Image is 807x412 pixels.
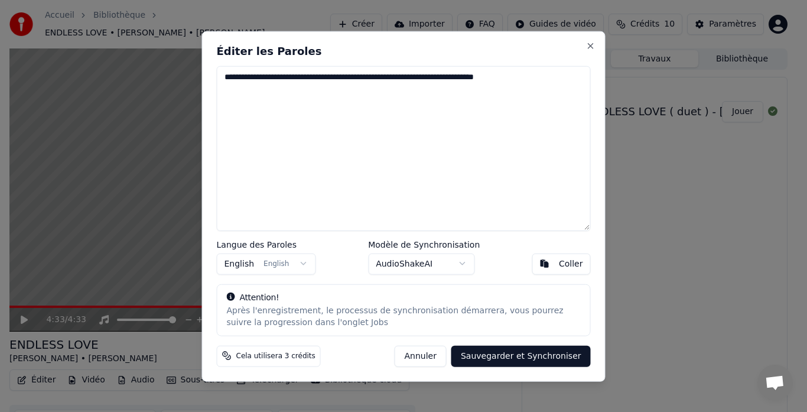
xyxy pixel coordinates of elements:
button: Annuler [395,345,447,366]
div: Attention! [227,291,581,303]
button: Sauvegarder et Synchroniser [451,345,591,366]
label: Langue des Paroles [217,240,316,248]
button: Coller [532,253,591,274]
label: Modèle de Synchronisation [368,240,480,248]
span: Cela utilisera 3 crédits [236,351,315,361]
div: Après l'enregistrement, le processus de synchronisation démarrera, vous pourrez suivre la progres... [227,304,581,328]
div: Coller [559,258,583,270]
h2: Éditer les Paroles [217,46,591,56]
